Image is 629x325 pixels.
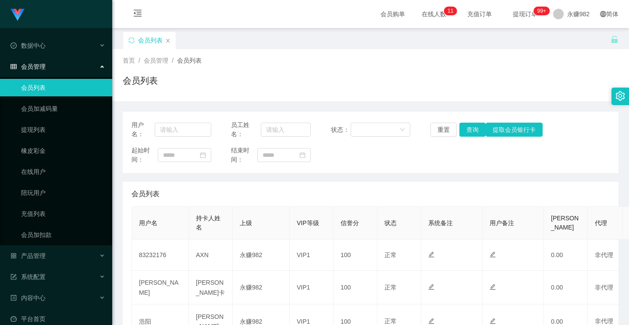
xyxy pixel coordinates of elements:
i: 图标：同步 [128,37,135,43]
font: [PERSON_NAME]卡 [196,279,225,296]
i: 图标: 全球 [600,11,606,17]
i: 图标：编辑 [490,251,496,258]
font: 100 [341,251,351,258]
font: 会员管理 [21,63,46,70]
font: 0.00 [551,251,563,258]
i: 图标： 解锁 [611,35,618,43]
font: 首页 [123,57,135,64]
font: 非代理 [595,251,613,258]
font: 1 [451,8,454,14]
i: 图标： 表格 [11,64,17,70]
input: 请输入 [261,123,311,137]
button: 重置 [430,123,457,137]
font: VIP1 [297,284,310,291]
font: 持卡人姓名 [196,215,220,231]
font: 员工姓名： [231,121,249,138]
button: 查询 [459,123,486,137]
font: 0.00 [551,318,563,325]
font: 简体 [606,11,618,18]
font: 永赚982 [240,318,262,325]
font: AXN [196,251,209,258]
font: 产品管理 [21,252,46,259]
i: 图标：编辑 [428,284,434,290]
font: 会员列表 [138,37,163,44]
font: 用户备注 [490,219,514,226]
font: 会员管理 [144,57,168,64]
font: 上级 [240,219,252,226]
font: 内容中心 [21,294,46,301]
font: 永赚982 [567,11,590,18]
i: 图标：编辑 [490,284,496,290]
a: 陪玩用户 [21,184,105,201]
font: VIP1 [297,251,310,258]
font: 正常 [384,318,397,325]
button: 提取会员银行卡 [486,123,543,137]
input: 请输入 [155,123,211,137]
font: VIP等级 [297,219,319,226]
font: 正常 [384,251,397,258]
font: 浩阳 [139,318,151,325]
font: 永赚982 [240,251,262,258]
i: 图标：编辑 [428,318,434,324]
a: 会员列表 [21,79,105,96]
font: 83232176 [139,251,166,258]
font: 会员列表 [123,76,158,85]
font: 代理 [595,219,607,226]
font: 结束时间： [231,147,249,163]
i: 图标：设置 [615,91,625,101]
i: 图标：日历 [299,152,306,158]
i: 图标: appstore-o [11,253,17,259]
font: / [139,57,140,64]
font: VIP1 [297,318,310,325]
i: 图标: 菜单折叠 [123,0,153,28]
font: 100 [341,318,351,325]
a: 橡皮彩金 [21,142,105,159]
font: 系统备注 [428,219,453,226]
font: 会员购单 [380,11,405,18]
font: 系统配置 [21,273,46,280]
font: 会员列表 [131,190,160,198]
a: 会员加减码量 [21,100,105,117]
font: 起始时间： [131,147,150,163]
i: 图标： 关闭 [165,38,171,43]
font: 在线人数 [422,11,446,18]
font: / [172,57,174,64]
font: 提现订单 [513,11,537,18]
font: 永赚982 [240,284,262,291]
font: 99+ [537,8,546,14]
sup: 11 [444,7,457,15]
font: 正常 [384,284,397,291]
font: 充值订单 [467,11,492,18]
a: 提现列表 [21,121,105,138]
font: 0.00 [551,284,563,291]
font: 会员列表 [177,57,202,64]
i: 图标: 检查-圆圈-o [11,42,17,49]
font: 状态 [384,219,397,226]
img: logo.9652507e.png [11,9,25,21]
i: 图标：编辑 [490,318,496,324]
font: 非代理 [595,284,613,291]
a: 会员加扣款 [21,226,105,244]
i: 图标：编辑 [428,251,434,258]
i: 图标： 表格 [11,274,17,280]
font: 100 [341,284,351,291]
font: 数据中心 [21,42,46,49]
a: 充值列表 [21,205,105,223]
i: 图标： 下 [400,127,405,133]
i: 图标：日历 [200,152,206,158]
p: 1 [448,7,451,15]
font: 非代理 [595,318,613,325]
font: [PERSON_NAME] [551,215,579,231]
font: 用户名： [131,121,144,138]
a: 在线用户 [21,163,105,180]
i: 图标：个人资料 [11,295,17,301]
font: 用户名 [139,219,157,226]
font: 信誉分 [341,219,359,226]
sup: 173 [533,7,549,15]
font: [PERSON_NAME] [139,279,178,296]
font: 状态： [331,126,349,133]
